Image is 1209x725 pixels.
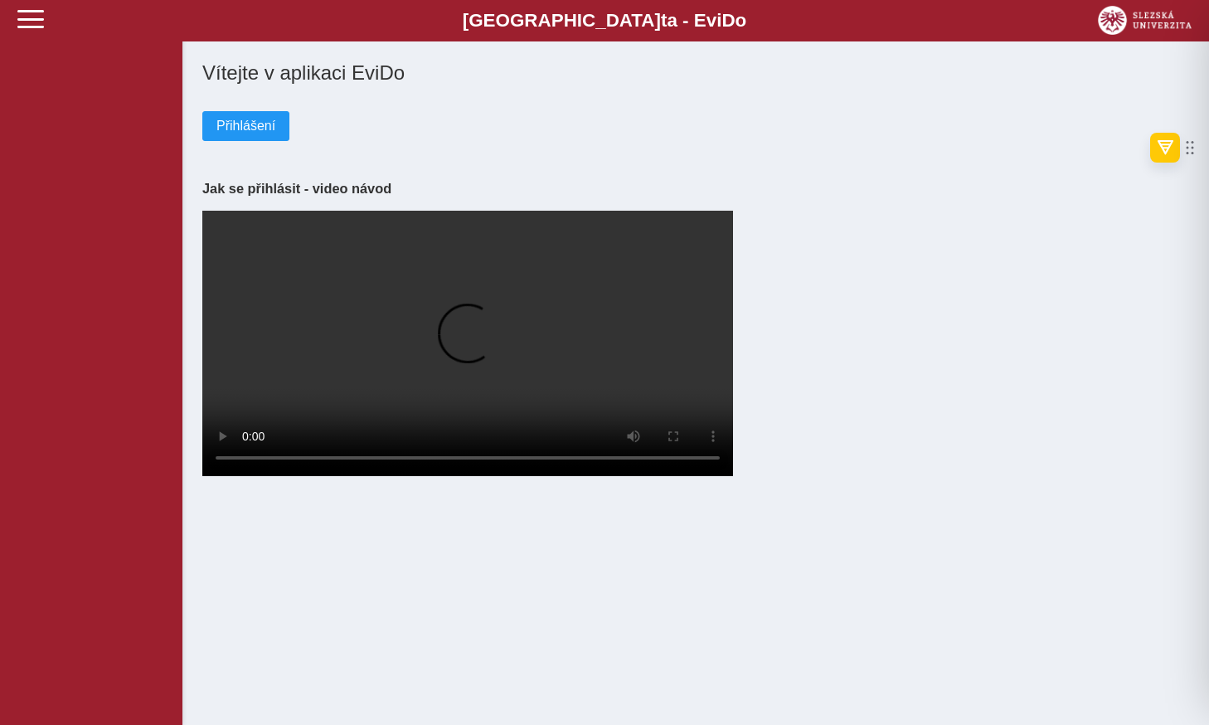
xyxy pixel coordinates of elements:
[216,119,275,134] span: Přihlášení
[202,61,1189,85] h1: Vítejte v aplikaci EviDo
[1098,6,1192,35] img: logo_web_su.png
[202,211,733,476] video: Your browser does not support the video tag.
[736,10,747,31] span: o
[202,181,1189,197] h3: Jak se přihlásit - video návod
[721,10,735,31] span: D
[661,10,667,31] span: t
[50,10,1159,32] b: [GEOGRAPHIC_DATA] a - Evi
[202,111,289,141] button: Přihlášení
